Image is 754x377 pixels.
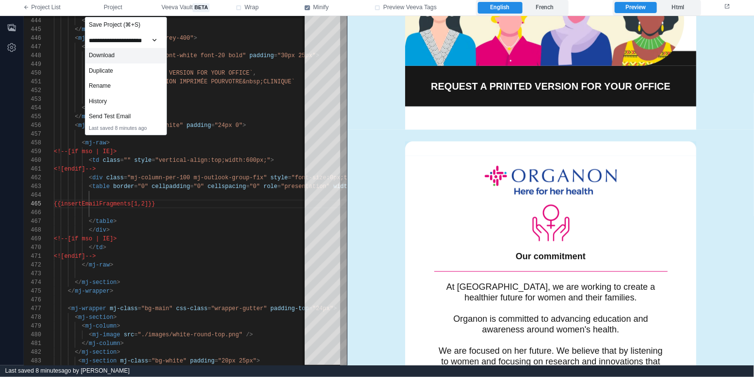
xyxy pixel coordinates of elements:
div: Project [85,17,167,135]
div: 465 [24,200,41,208]
span: > [271,157,274,164]
span: <![endif]--> [54,253,96,260]
span: , [253,70,256,77]
div: 469 [24,235,41,243]
span: = [190,183,194,190]
span: class [106,174,124,181]
span: cellspacing [208,183,246,190]
span: "vertical-align:top;width:600px;" [155,157,271,164]
span: "bg-white" [152,358,187,364]
span: <!--[if mso | IE]> [54,236,117,242]
span: mj-section [82,349,117,356]
span: = [120,157,124,164]
label: French [523,2,567,14]
span: = [124,174,127,181]
div: Duplicate [85,63,166,79]
span: < [68,305,71,312]
span: <![endif]--> [54,166,96,173]
span: mj-section [82,279,117,286]
span: = [134,183,138,190]
div: Rename [85,79,166,94]
div: 463 [24,182,41,191]
span: < [82,140,85,146]
span: role [263,183,278,190]
span: = [278,183,281,190]
div: 464 [24,191,41,200]
span: </ [82,17,89,24]
span: mj-raw [89,262,110,268]
div: 451 [24,78,41,86]
div: Last saved 8 minutes ago [85,125,166,135]
div: 453 [24,95,41,104]
textarea: Editor content;Press Alt+F1 for Accessibility Options. [197,200,198,208]
span: = [208,305,211,312]
span: padding [190,358,214,364]
div: Send Test Email [85,109,166,125]
span: style [271,174,288,181]
div: 461 [24,165,41,173]
span: "font-white font-20 bold" [159,52,246,59]
span: > [194,35,197,42]
span: </ [75,279,82,286]
span: mj-section [78,35,113,42]
div: 456 [24,121,41,130]
span: > [106,227,110,234]
span: class [103,157,120,164]
div: 460 [24,156,41,165]
span: </ [82,340,89,347]
div: 468 [24,226,41,235]
span: = [274,52,278,59]
span: mj-section [78,122,113,129]
span: mj-class [110,305,138,312]
div: 467 [24,217,41,226]
span: = [288,174,292,181]
label: English [478,2,522,14]
span: "./images/white-round-top.png" [138,331,243,338]
div: 448 [24,51,41,60]
span: "" [124,157,131,164]
a: History [85,94,166,110]
span: padding [249,52,274,59]
span: {{insertEmailFragments[1,2]}} [54,201,155,207]
label: Html [657,2,699,14]
span: mj-section [82,113,117,120]
span: mj-section [82,26,117,33]
div: 475 [24,287,41,296]
span: > [117,279,120,286]
span: < [82,323,85,330]
span: padding-top [271,305,309,312]
span: > [113,218,116,225]
span: mj-class [120,358,148,364]
div: 476 [24,296,41,304]
span: div [96,227,106,234]
span: Project [104,3,122,12]
div: 450 [24,69,41,78]
span: "20px 25px" [218,358,257,364]
span: = [246,183,249,190]
div: 472 [24,261,41,269]
div: 470 [24,243,41,252]
span: "bg-main" [141,305,173,312]
span: "0" [138,183,148,190]
span: = [211,122,214,129]
span: = [214,358,218,364]
img: icon-ICk2_A-.png [184,188,223,225]
div: 458 [24,139,41,147]
div: 452 [24,86,41,95]
span: "bg-grey-400" [148,35,194,42]
span: "presentation" [281,183,330,190]
span: = [134,331,138,338]
span: </ [89,244,96,251]
span: < [89,157,92,164]
span: mj-wrapper [75,288,110,295]
span: "0" [249,183,260,190]
span: < [89,183,92,190]
span: td [96,244,102,251]
div: 483 [24,357,41,365]
span: < [75,122,78,129]
span: "font-size:0px;text-align:left;direction:ltr;displ [292,174,466,181]
span: = [148,358,151,364]
div: REQUEST A PRINTED VERSION FOR YOUR OFFICE [70,64,337,76]
div: Our commitment [70,235,337,246]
